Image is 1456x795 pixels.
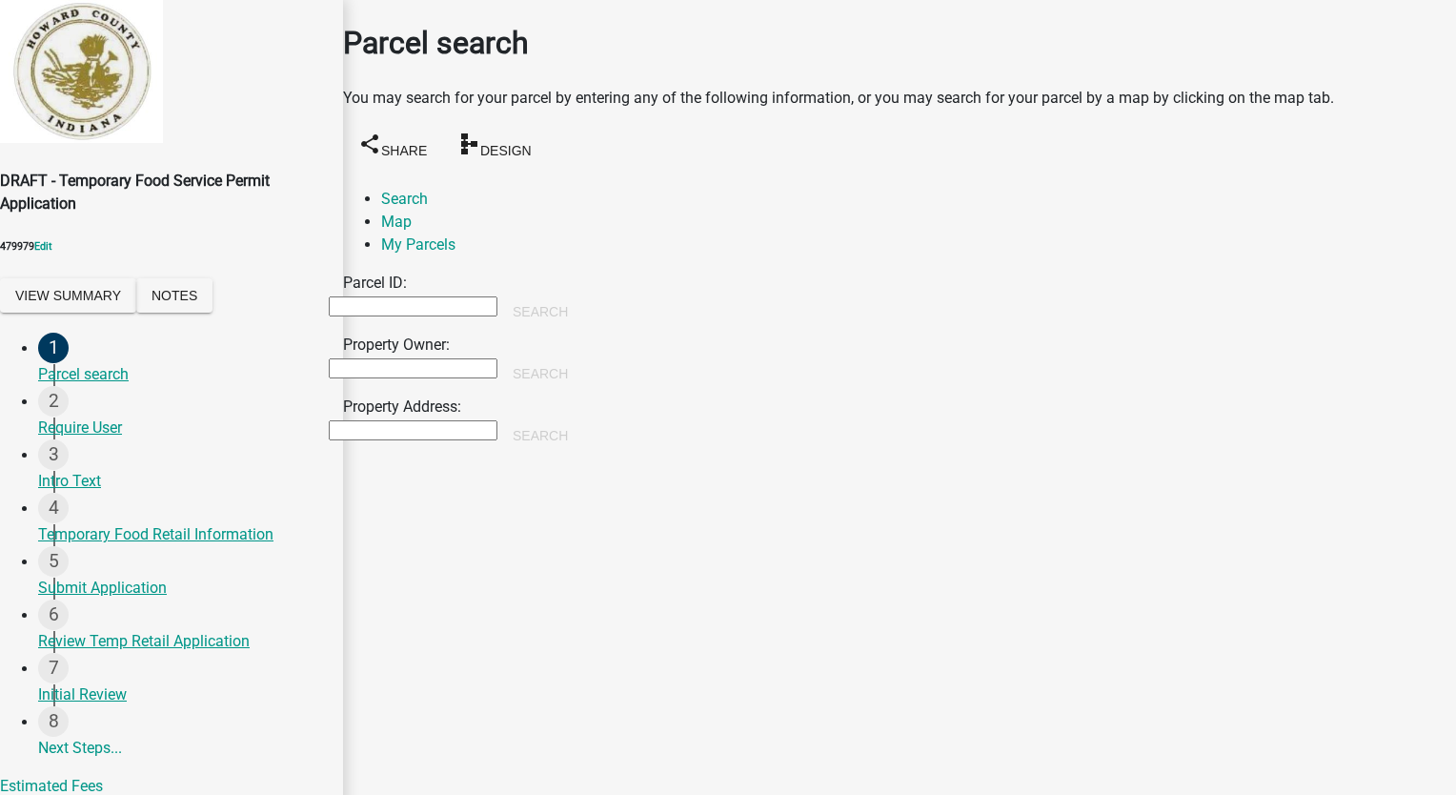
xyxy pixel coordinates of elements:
[136,278,212,313] button: Notes
[381,213,412,231] a: Map
[381,190,428,208] a: Search
[38,470,328,493] div: Intro Text
[343,336,450,354] label: Property Owner:
[497,418,583,453] button: Search
[480,142,532,157] span: Design
[38,493,69,523] div: 4
[38,417,328,439] div: Require User
[381,142,427,157] span: Share
[38,683,328,706] div: Initial Review
[38,653,69,683] div: 7
[38,577,328,600] div: Submit Application
[38,333,69,363] div: 1
[38,439,69,470] div: 3
[343,125,442,168] button: shareShare
[442,125,547,168] button: schemaDesign
[381,235,455,254] a: My Parcels
[343,87,1456,110] p: You may search for your parcel by entering any of the following information, or you may search fo...
[38,706,343,769] a: Next Steps...
[457,132,480,154] i: schema
[497,295,583,329] button: Search
[38,363,328,386] div: Parcel search
[343,397,461,416] label: Property Address:
[38,386,69,417] div: 2
[343,20,1456,66] h1: Parcel search
[497,357,583,391] button: Search
[38,523,328,546] div: Temporary Food Retail Information
[343,274,407,292] label: Parcel ID:
[38,546,69,577] div: 5
[34,240,52,253] wm-modal-confirm: Edit Application Number
[34,240,52,253] a: Edit
[38,600,69,630] div: 6
[358,132,381,154] i: share
[38,706,69,737] div: 8
[38,630,328,653] div: Review Temp Retail Application
[136,288,212,306] wm-modal-confirm: Notes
